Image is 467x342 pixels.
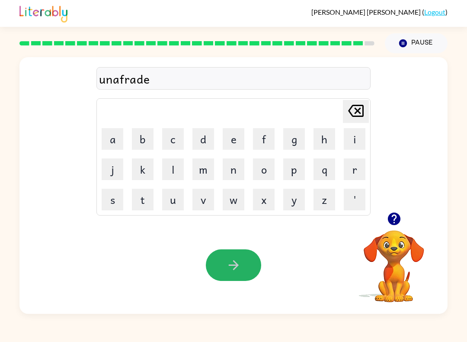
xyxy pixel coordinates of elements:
[344,128,365,150] button: i
[102,158,123,180] button: j
[162,189,184,210] button: u
[19,3,67,23] img: Literably
[253,189,275,210] button: x
[132,128,154,150] button: b
[311,8,448,16] div: ( )
[351,217,437,303] video: Your browser must support playing .mp4 files to use Literably. Please try using another browser.
[313,128,335,150] button: h
[99,70,368,88] div: unafrade
[311,8,422,16] span: [PERSON_NAME] [PERSON_NAME]
[102,128,123,150] button: a
[223,128,244,150] button: e
[132,189,154,210] button: t
[102,189,123,210] button: s
[223,189,244,210] button: w
[313,189,335,210] button: z
[223,158,244,180] button: n
[162,128,184,150] button: c
[192,128,214,150] button: d
[132,158,154,180] button: k
[385,33,448,53] button: Pause
[283,158,305,180] button: p
[424,8,445,16] a: Logout
[253,158,275,180] button: o
[344,189,365,210] button: '
[344,158,365,180] button: r
[192,189,214,210] button: v
[283,128,305,150] button: g
[162,158,184,180] button: l
[192,158,214,180] button: m
[253,128,275,150] button: f
[283,189,305,210] button: y
[313,158,335,180] button: q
